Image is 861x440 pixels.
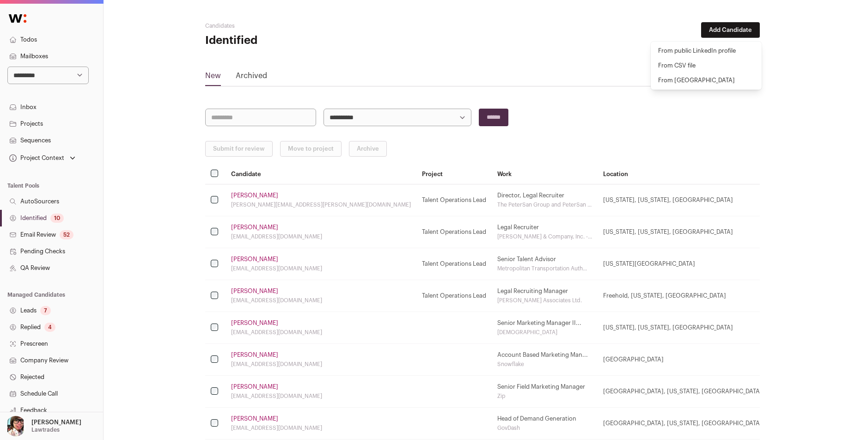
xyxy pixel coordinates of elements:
div: 52 [60,230,73,239]
td: Legal Recruiting Manager [492,280,598,312]
button: Open dropdown [7,152,77,165]
a: [PERSON_NAME] [231,319,278,327]
p: [PERSON_NAME] [31,419,81,426]
td: Senior Marketing Manager II... [492,312,598,344]
div: [EMAIL_ADDRESS][DOMAIN_NAME] [231,265,411,272]
div: Project Context [7,154,64,162]
th: Candidate [226,164,416,184]
p: Lawtrades [31,426,60,434]
td: Director, Legal Recruiter [492,184,598,216]
button: Open dropdown [4,416,83,436]
a: New [205,70,221,85]
div: [EMAIL_ADDRESS][DOMAIN_NAME] [231,424,411,432]
img: Wellfound [4,9,31,28]
td: Talent Operations Lead [416,184,492,216]
a: Archived [236,70,267,85]
a: From [GEOGRAPHIC_DATA] [651,73,762,88]
th: Location [598,164,768,184]
div: [EMAIL_ADDRESS][DOMAIN_NAME] [231,392,411,400]
div: [EMAIL_ADDRESS][DOMAIN_NAME] [231,329,411,336]
div: [DEMOGRAPHIC_DATA] [497,329,592,336]
div: [EMAIL_ADDRESS][DOMAIN_NAME] [231,233,411,240]
h2: Candidates [205,22,390,30]
th: Work [492,164,598,184]
div: The PeterSan Group and PeterSan ... [497,201,592,208]
div: Zip [497,392,592,400]
td: Freehold, [US_STATE], [GEOGRAPHIC_DATA] [598,280,768,312]
h1: Identified [205,33,390,48]
td: Account Based Marketing Man... [492,344,598,376]
div: [PERSON_NAME] & Company, Inc. -... [497,233,592,240]
div: [PERSON_NAME][EMAIL_ADDRESS][PERSON_NAME][DOMAIN_NAME] [231,201,411,208]
div: 10 [50,214,64,223]
td: Head of Demand Generation [492,408,598,440]
div: [EMAIL_ADDRESS][DOMAIN_NAME] [231,361,411,368]
div: [EMAIL_ADDRESS][DOMAIN_NAME] [231,297,411,304]
img: 14759586-medium_jpg [6,416,26,436]
div: Metropolitan Transportation Auth... [497,265,592,272]
div: Snowflake [497,361,592,368]
a: [PERSON_NAME] [231,256,278,263]
td: Legal Recruiter [492,216,598,248]
td: Talent Operations Lead [416,248,492,280]
td: [US_STATE], [US_STATE], [GEOGRAPHIC_DATA] [598,216,768,248]
a: [PERSON_NAME] [231,287,278,295]
a: From public LinkedIn profile [651,43,762,58]
td: Senior Field Marketing Manager [492,376,598,408]
td: [GEOGRAPHIC_DATA], [US_STATE], [GEOGRAPHIC_DATA] [598,376,768,408]
td: [US_STATE], [US_STATE], [GEOGRAPHIC_DATA] [598,184,768,216]
th: Project [416,164,492,184]
div: [PERSON_NAME] Associates Ltd. [497,297,592,304]
div: GovDash [497,424,592,432]
td: [GEOGRAPHIC_DATA] [598,344,768,376]
td: [US_STATE], [US_STATE], [GEOGRAPHIC_DATA] [598,312,768,344]
td: [US_STATE][GEOGRAPHIC_DATA] [598,248,768,280]
td: Talent Operations Lead [416,216,492,248]
td: Senior Talent Advisor [492,248,598,280]
a: [PERSON_NAME] [231,224,278,231]
a: From CSV file [651,58,762,73]
a: [PERSON_NAME] [231,192,278,199]
a: [PERSON_NAME] [231,383,278,391]
td: Talent Operations Lead [416,280,492,312]
a: [PERSON_NAME] [231,351,278,359]
a: [PERSON_NAME] [231,415,278,422]
td: [GEOGRAPHIC_DATA], [US_STATE], [GEOGRAPHIC_DATA] [598,408,768,440]
div: 7 [40,306,51,315]
button: Add Candidate [701,22,760,38]
div: 4 [44,323,55,332]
